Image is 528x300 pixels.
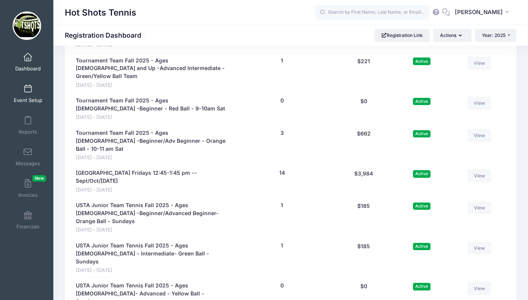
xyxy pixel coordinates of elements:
span: Reports [19,129,37,135]
a: View [467,282,492,295]
span: Year: 2025 [482,32,506,38]
span: Active [413,98,430,105]
span: [DATE] - [DATE] [76,187,227,194]
div: $185 [334,242,394,274]
span: [DATE] - [DATE] [76,154,227,161]
div: $221 [334,57,394,89]
div: $0 [334,97,394,121]
a: View [467,57,492,70]
button: 1 [281,201,283,209]
span: [DATE] - [DATE] [76,267,227,274]
button: Year: 2025 [475,29,517,42]
button: 1 [281,242,283,250]
a: View [467,242,492,255]
span: Active [413,57,430,65]
img: Hot Shots Tennis [13,11,41,40]
a: Registration Link [374,29,430,42]
span: Active [413,170,430,177]
a: Tournament Team Fall 2025 - Ages [DEMOGRAPHIC_DATA] -Beginner/Adv Beginner - Orange Ball - 10-11 ... [76,129,227,153]
span: New [32,175,46,182]
button: [PERSON_NAME] [450,4,517,21]
span: Active [413,283,430,290]
button: 3 [280,129,284,137]
div: $185 [334,201,394,234]
h1: Hot Shots Tennis [65,4,136,21]
a: View [467,97,492,110]
button: 1 [281,57,283,65]
span: Active [413,243,430,250]
input: Search by First Name, Last Name, or Email... [315,5,429,20]
span: Event Setup [14,97,42,104]
span: Financials [16,223,40,230]
a: View [467,201,492,214]
a: Tournament Team Fall 2025 - Ages [DEMOGRAPHIC_DATA] and Up -Advanced Intermediate - Green/Yellow ... [76,57,227,81]
a: InvoicesNew [10,175,46,202]
a: Financials [10,207,46,233]
span: Active [413,203,430,210]
span: Active [413,130,430,137]
a: USTA Junior Team Tennis Fall 2025 - Ages [DEMOGRAPHIC_DATA] -Beginner/Advanced Beginner- Orange B... [76,201,227,225]
a: Tournament Team Fall 2025 - Ages [DEMOGRAPHIC_DATA] -Beginner - Red Ball - 9-10am Sat [76,97,227,113]
a: Dashboard [10,49,46,75]
div: $3,984 [334,169,394,193]
h1: Registration Dashboard [65,31,148,39]
span: [DATE] - [DATE] [76,114,227,121]
a: View [467,129,492,142]
span: Invoices [18,192,38,198]
button: Actions [433,29,471,42]
span: [DATE] - [DATE] [76,82,227,89]
a: Messages [10,144,46,170]
a: View [467,169,492,182]
a: Reports [10,112,46,139]
span: Messages [16,160,40,167]
div: $662 [334,129,394,161]
button: 0 [280,97,284,105]
span: [DATE] - [DATE] [76,227,227,234]
span: Dashboard [15,65,41,72]
a: [GEOGRAPHIC_DATA] Fridays 12:45-1:45 pm -- Sept/Oct/[DATE] [76,169,227,185]
a: USTA Junior Team Tennis Fall 2025 - Ages [DEMOGRAPHIC_DATA] - Intermediate- Green Ball - Sundays [76,242,227,266]
span: [PERSON_NAME] [455,8,503,16]
button: 14 [279,169,285,177]
button: 0 [280,282,284,290]
a: Event Setup [10,80,46,107]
